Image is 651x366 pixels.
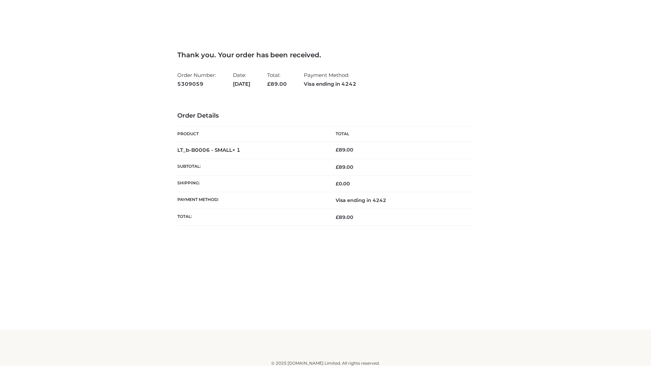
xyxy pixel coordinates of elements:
th: Total: [177,209,325,225]
strong: 5309059 [177,80,216,88]
li: Payment Method: [304,69,356,90]
h3: Thank you. Your order has been received. [177,51,474,59]
span: 89.00 [336,214,353,220]
th: Subtotal: [177,159,325,175]
bdi: 0.00 [336,181,350,187]
li: Date: [233,69,250,90]
li: Total: [267,69,287,90]
strong: Visa ending in 4242 [304,80,356,88]
td: Visa ending in 4242 [325,192,474,209]
strong: [DATE] [233,80,250,88]
span: £ [336,181,339,187]
strong: × 1 [232,147,240,153]
th: Payment method: [177,192,325,209]
th: Total [325,126,474,142]
bdi: 89.00 [336,147,353,153]
th: Shipping: [177,176,325,192]
th: Product [177,126,325,142]
span: £ [336,164,339,170]
span: £ [336,147,339,153]
strong: LT_b-B0006 - SMALL [177,147,240,153]
h3: Order Details [177,112,474,120]
li: Order Number: [177,69,216,90]
span: £ [336,214,339,220]
span: £ [267,81,271,87]
span: 89.00 [336,164,353,170]
span: 89.00 [267,81,287,87]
